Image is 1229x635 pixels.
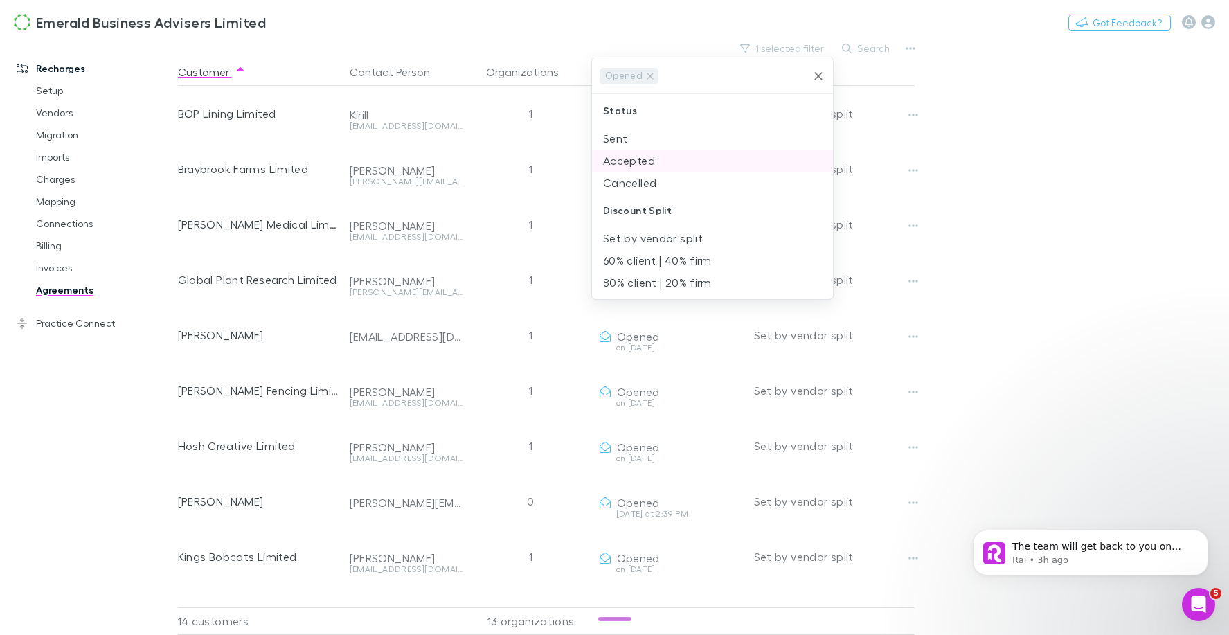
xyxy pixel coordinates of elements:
span: 5 [1210,588,1221,599]
iframe: Intercom live chat [1182,588,1215,621]
li: Cancelled [592,172,833,194]
div: Status [592,94,833,127]
li: Set by vendor split [592,227,833,249]
li: 60% client | 40% firm [592,249,833,271]
button: Clear [809,66,828,86]
div: Discount Split [592,194,833,227]
li: 80% client | 20% firm [592,271,833,294]
iframe: Intercom notifications message [952,501,1229,598]
span: Opened [600,68,647,84]
li: Accepted [592,150,833,172]
li: Sent [592,127,833,150]
div: Opened [600,68,658,84]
